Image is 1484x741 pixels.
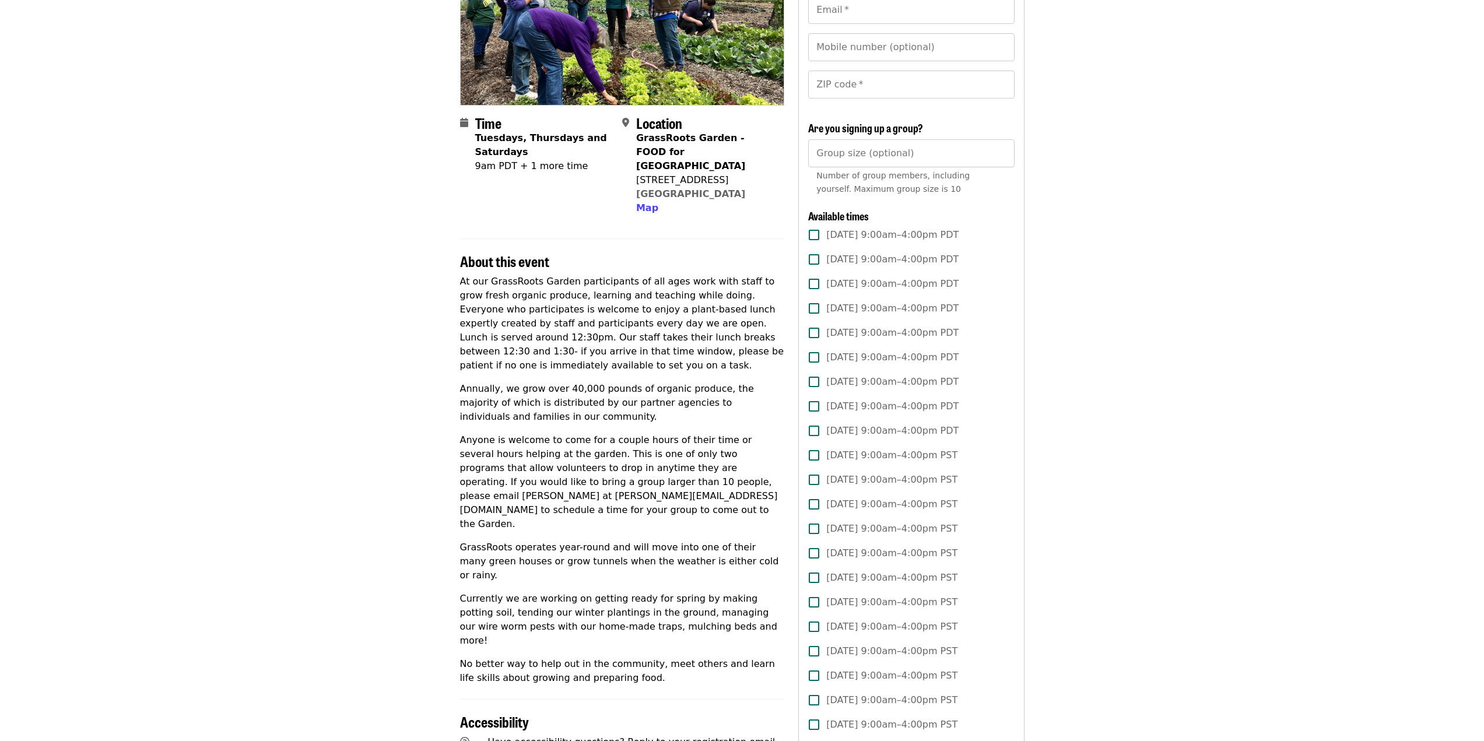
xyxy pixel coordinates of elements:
[636,188,745,199] a: [GEOGRAPHIC_DATA]
[636,113,682,133] span: Location
[460,251,549,271] span: About this event
[622,117,629,128] i: map-marker-alt icon
[460,433,785,531] p: Anyone is welcome to come for a couple hours of their time or several hours helping at the garden...
[826,669,957,683] span: [DATE] 9:00am–4:00pm PST
[826,448,957,462] span: [DATE] 9:00am–4:00pm PST
[826,693,957,707] span: [DATE] 9:00am–4:00pm PST
[460,711,529,732] span: Accessibility
[826,228,959,242] span: [DATE] 9:00am–4:00pm PDT
[826,497,957,511] span: [DATE] 9:00am–4:00pm PST
[826,375,959,389] span: [DATE] 9:00am–4:00pm PDT
[808,71,1014,99] input: ZIP code
[636,202,658,213] span: Map
[475,159,613,173] div: 9am PDT + 1 more time
[460,382,785,424] p: Annually, we grow over 40,000 pounds of organic produce, the majority of which is distributed by ...
[808,33,1014,61] input: Mobile number (optional)
[808,120,923,135] span: Are you signing up a group?
[460,117,468,128] i: calendar icon
[826,326,959,340] span: [DATE] 9:00am–4:00pm PDT
[636,173,775,187] div: [STREET_ADDRESS]
[826,620,957,634] span: [DATE] 9:00am–4:00pm PST
[460,540,785,582] p: GrassRoots operates year-round and will move into one of their many green houses or grow tunnels ...
[636,132,745,171] strong: GrassRoots Garden - FOOD for [GEOGRAPHIC_DATA]
[826,522,957,536] span: [DATE] 9:00am–4:00pm PST
[826,424,959,438] span: [DATE] 9:00am–4:00pm PDT
[826,252,959,266] span: [DATE] 9:00am–4:00pm PDT
[826,473,957,487] span: [DATE] 9:00am–4:00pm PST
[475,113,501,133] span: Time
[636,201,658,215] button: Map
[826,301,959,315] span: [DATE] 9:00am–4:00pm PDT
[816,171,970,194] span: Number of group members, including yourself. Maximum group size is 10
[460,592,785,648] p: Currently we are working on getting ready for spring by making potting soil, tending our winter p...
[475,132,607,157] strong: Tuesdays, Thursdays and Saturdays
[460,275,785,373] p: At our GrassRoots Garden participants of all ages work with staff to grow fresh organic produce, ...
[808,139,1014,167] input: [object Object]
[826,399,959,413] span: [DATE] 9:00am–4:00pm PDT
[808,208,869,223] span: Available times
[826,571,957,585] span: [DATE] 9:00am–4:00pm PST
[826,350,959,364] span: [DATE] 9:00am–4:00pm PDT
[826,277,959,291] span: [DATE] 9:00am–4:00pm PDT
[826,718,957,732] span: [DATE] 9:00am–4:00pm PST
[460,657,785,685] p: No better way to help out in the community, meet others and learn life skills about growing and p...
[826,546,957,560] span: [DATE] 9:00am–4:00pm PST
[826,644,957,658] span: [DATE] 9:00am–4:00pm PST
[826,595,957,609] span: [DATE] 9:00am–4:00pm PST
